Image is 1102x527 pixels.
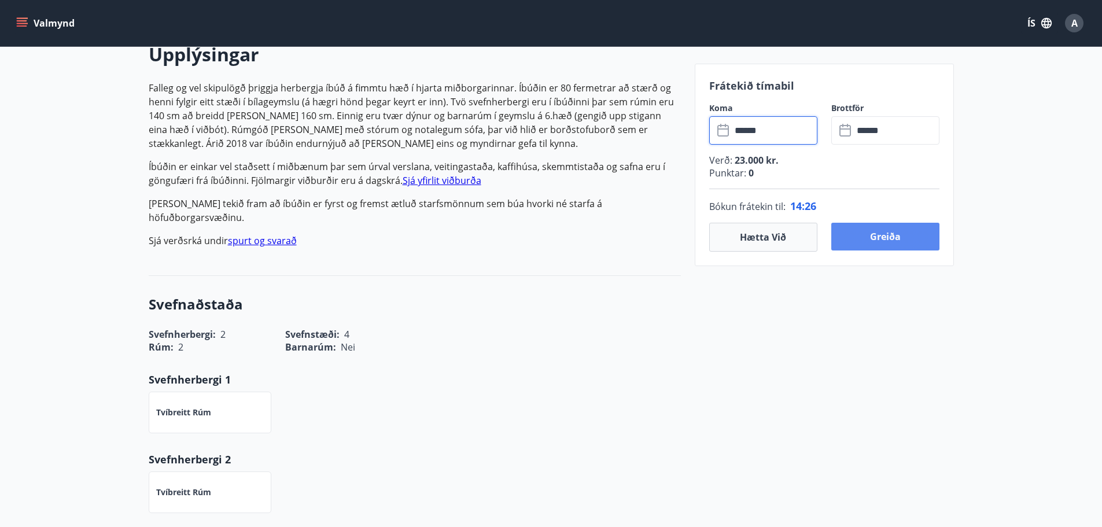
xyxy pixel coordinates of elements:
[228,234,297,247] a: spurt og svarað
[149,197,681,224] p: [PERSON_NAME] tekið fram að íbúðin er fyrst og fremst ætluð starfsmönnum sem búa hvorki né starfa...
[1060,9,1088,37] button: A
[831,102,939,114] label: Brottför
[149,42,681,67] h2: Upplýsingar
[149,81,681,150] p: Falleg og vel skipulögð þriggja herbergja íbúð á fimmtu hæð í hjarta miðborgarinnar. Íbúðin er 80...
[732,154,779,167] span: 23.000 kr.
[149,160,681,187] p: Íbúðin er einkar vel staðsett í miðbænum þar sem úrval verslana, veitingastaða, kaffihúsa, skemmt...
[746,167,754,179] span: 0
[149,452,681,467] p: Svefnherbergi 2
[709,167,939,179] p: Punktar :
[178,341,183,353] span: 2
[149,294,681,314] h3: Svefnaðstaða
[156,487,211,498] p: Tvíbreitt rúm
[1071,17,1078,30] span: A
[149,234,681,248] p: Sjá verðsrká undir
[709,78,939,93] p: Frátekið tímabil
[156,407,211,418] p: Tvíbreitt rúm
[149,372,681,387] p: Svefnherbergi 1
[709,223,817,252] button: Hætta við
[341,341,355,353] span: Nei
[285,341,336,353] span: Barnarúm :
[790,199,805,213] span: 14 :
[709,154,939,167] p: Verð :
[831,223,939,250] button: Greiða
[1021,13,1058,34] button: ÍS
[805,199,816,213] span: 26
[14,13,79,34] button: menu
[709,102,817,114] label: Koma
[709,200,786,213] span: Bókun frátekin til :
[149,341,174,353] span: Rúm :
[403,174,481,187] a: Sjá yfirlit viðburða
